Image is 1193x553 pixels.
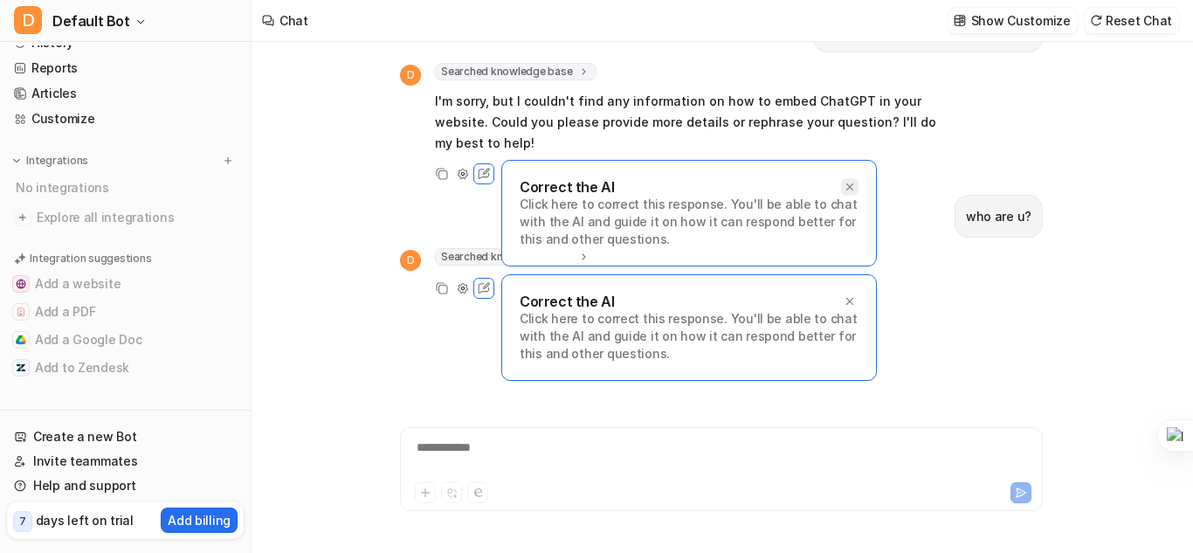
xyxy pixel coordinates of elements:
[16,335,26,345] img: Add a Google Doc
[10,155,23,167] img: expand menu
[7,425,244,449] a: Create a new Bot
[7,298,244,326] button: Add a PDFAdd a PDF
[400,65,421,86] span: D
[7,270,244,298] button: Add a websiteAdd a website
[19,514,26,529] p: 7
[36,511,134,529] p: days left on trial
[30,251,151,266] p: Integration suggestions
[16,279,26,289] img: Add a website
[14,6,42,34] span: D
[222,155,234,167] img: menu_add.svg
[161,508,238,533] button: Add billing
[971,11,1071,30] p: Show Customize
[7,449,244,474] a: Invite teammates
[279,11,308,30] div: Chat
[520,178,614,196] p: Correct the AI
[7,474,244,498] a: Help and support
[168,511,231,529] p: Add billing
[966,206,1031,227] p: who are u?
[16,307,26,317] img: Add a PDF
[14,209,31,226] img: explore all integrations
[520,310,859,363] p: Click here to correct this response. You'll be able to chat with the AI and guide it on how it ca...
[7,107,244,131] a: Customize
[520,293,614,310] p: Correct the AI
[7,354,244,382] button: Add to ZendeskAdd to Zendesk
[10,173,244,202] div: No integrations
[7,152,93,169] button: Integrations
[435,248,596,266] span: Searched knowledge base
[954,14,966,27] img: customize
[520,196,859,248] p: Click here to correct this response. You'll be able to chat with the AI and guide it on how it ca...
[26,154,88,168] p: Integrations
[7,326,244,354] button: Add a Google DocAdd a Google Doc
[435,63,596,80] span: Searched knowledge base
[7,205,244,230] a: Explore all integrations
[435,91,946,154] p: I'm sorry, but I couldn't find any information on how to embed ChatGPT in your website. Could you...
[37,204,237,232] span: Explore all integrations
[52,9,130,33] span: Default Bot
[7,81,244,106] a: Articles
[1090,14,1102,27] img: reset
[1085,8,1179,33] button: Reset Chat
[16,363,26,373] img: Add to Zendesk
[7,56,244,80] a: Reports
[948,8,1078,33] button: Show Customize
[400,250,421,271] span: D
